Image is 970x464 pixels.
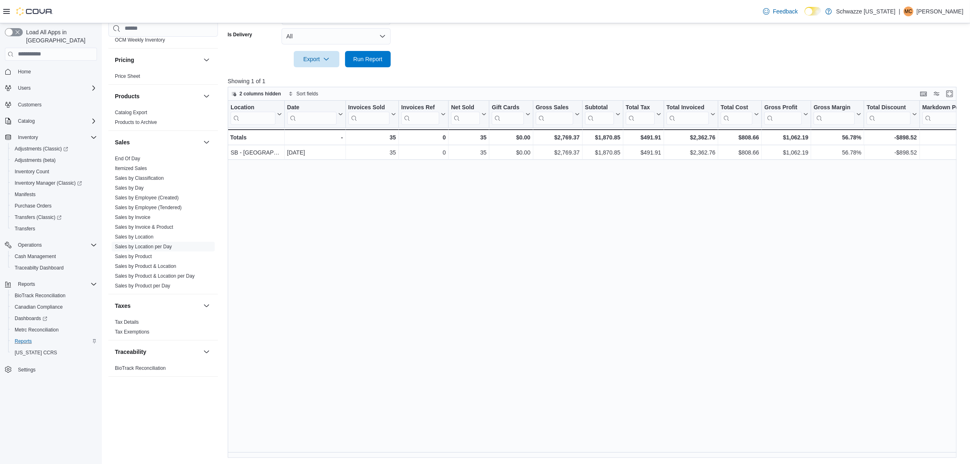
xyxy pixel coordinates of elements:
a: Products to Archive [115,119,157,125]
span: BioTrack Reconciliation [11,291,97,300]
button: 2 columns hidden [228,89,284,99]
a: Manifests [11,190,39,199]
button: Traceability [202,347,211,357]
a: Feedback [760,3,801,20]
span: Sales by Employee (Tendered) [115,204,182,211]
span: Manifests [11,190,97,199]
a: Catalog Export [115,110,147,115]
span: Dashboards [11,314,97,323]
div: Total Discount [867,104,910,124]
span: Sales by Product per Day [115,283,170,289]
span: Catalog Export [115,109,147,116]
div: Gift Cards [492,104,524,111]
span: Users [15,83,97,93]
span: Transfers [15,225,35,232]
span: Home [18,68,31,75]
span: Customers [15,99,97,110]
div: -$898.52 [867,148,917,157]
button: Operations [15,240,45,250]
span: Sales by Day [115,185,144,191]
span: Inventory [15,133,97,142]
a: Dashboards [11,314,51,323]
span: Canadian Compliance [15,304,63,310]
div: Invoices Ref [401,104,439,124]
div: Net Sold [451,104,480,124]
button: Catalog [15,116,38,126]
button: [US_STATE] CCRS [8,347,100,358]
div: $2,769.37 [536,148,580,157]
a: Adjustments (beta) [11,155,59,165]
span: 2 columns hidden [240,91,281,97]
div: Totals [230,133,282,142]
div: Invoices Sold [348,104,389,111]
div: Invoices Ref [401,104,439,111]
div: 56.78% [814,133,861,142]
span: Itemized Sales [115,165,147,172]
span: Operations [18,242,42,248]
span: BioTrack Reconciliation [15,292,66,299]
button: Total Cost [721,104,759,124]
div: Net Sold [451,104,480,111]
div: Gross Margin [814,104,855,111]
h3: Traceability [115,348,146,356]
div: $2,769.37 [536,133,580,142]
div: -$898.52 [867,133,917,142]
div: Traceability [108,363,218,376]
button: Pricing [115,56,200,64]
button: Display options [932,89,941,99]
div: Invoices Sold [348,104,389,124]
span: Traceabilty Dashboard [11,263,97,273]
div: Gift Card Sales [492,104,524,124]
a: Traceabilty Dashboard [11,263,67,273]
span: Reports [15,279,97,289]
span: Sales by Product [115,253,152,260]
div: Gross Profit [764,104,802,124]
div: Total Invoiced [666,104,709,111]
p: | [899,7,900,16]
button: Run Report [345,51,391,67]
span: Sales by Product & Location per Day [115,273,195,279]
span: Catalog [15,116,97,126]
button: Gross Margin [814,104,861,124]
button: Inventory Count [8,166,100,177]
span: Reports [18,281,35,287]
div: Date [287,104,336,124]
span: Price Sheet [115,73,140,80]
a: Adjustments (Classic) [11,144,71,154]
a: Transfers (Classic) [11,212,65,222]
h3: Taxes [115,302,131,310]
button: All [282,28,391,44]
span: Metrc Reconciliation [15,327,59,333]
span: Home [15,66,97,77]
button: Net Sold [451,104,486,124]
a: Sales by Invoice & Product [115,224,173,230]
button: Subtotal [585,104,620,124]
span: Transfers [11,224,97,234]
span: Load All Apps in [GEOGRAPHIC_DATA] [23,28,97,44]
button: Canadian Compliance [8,301,100,313]
span: Traceabilty Dashboard [15,265,64,271]
div: Gross Profit [764,104,802,111]
p: Showing 1 of 1 [228,77,964,85]
span: Run Report [353,55,383,63]
span: Sales by Product & Location [115,263,176,270]
span: Manifests [15,191,35,198]
div: 0 [401,148,446,157]
button: Sort fields [285,89,321,99]
div: Products [108,108,218,130]
a: Sales by Employee (Tendered) [115,205,182,210]
a: Cash Management [11,252,59,261]
div: $1,870.85 [585,148,620,157]
button: Invoices Sold [348,104,396,124]
span: Users [18,85,31,91]
div: Total Tax [626,104,655,111]
div: 0 [401,133,446,142]
button: Gross Sales [536,104,580,124]
div: Pricing [108,71,218,84]
a: Sales by Location [115,234,154,240]
img: Cova [16,7,53,15]
button: Metrc Reconciliation [8,324,100,336]
span: Adjustments (Classic) [11,144,97,154]
span: Inventory Manager (Classic) [11,178,97,188]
